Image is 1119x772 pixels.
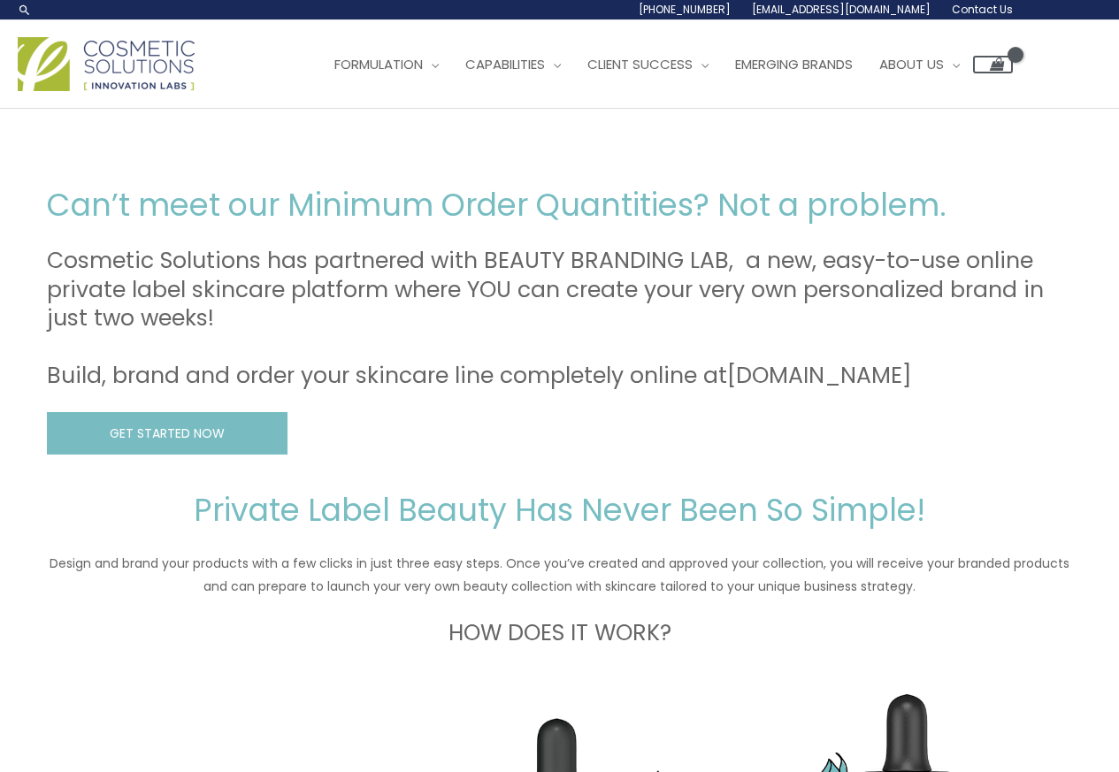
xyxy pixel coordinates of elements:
a: Capabilities [452,38,574,91]
a: Search icon link [18,3,32,17]
h2: Can’t meet our Minimum Order Quantities? Not a problem. [47,185,1073,225]
a: Formulation [321,38,452,91]
p: Design and brand your products with a few clicks in just three easy steps. Once you’ve created an... [47,552,1073,598]
nav: Site Navigation [308,38,1013,91]
span: [PHONE_NUMBER] [639,2,731,17]
h3: Cosmetic Solutions has partnered with BEAUTY BRANDING LAB, a new, easy-to-use online private labe... [47,247,1073,391]
a: View Shopping Cart, empty [973,56,1013,73]
span: Emerging Brands [735,55,853,73]
img: Cosmetic Solutions Logo [18,37,195,91]
a: About Us [866,38,973,91]
span: About Us [879,55,944,73]
a: GET STARTED NOW [47,412,287,455]
a: Emerging Brands [722,38,866,91]
a: Client Success [574,38,722,91]
span: Formulation [334,55,423,73]
h3: HOW DOES IT WORK? [47,619,1073,648]
span: Contact Us [952,2,1013,17]
span: Client Success [587,55,693,73]
span: Capabilities [465,55,545,73]
span: [EMAIL_ADDRESS][DOMAIN_NAME] [752,2,931,17]
a: [DOMAIN_NAME] [727,360,912,391]
h2: Private Label Beauty Has Never Been So Simple! [47,490,1073,531]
